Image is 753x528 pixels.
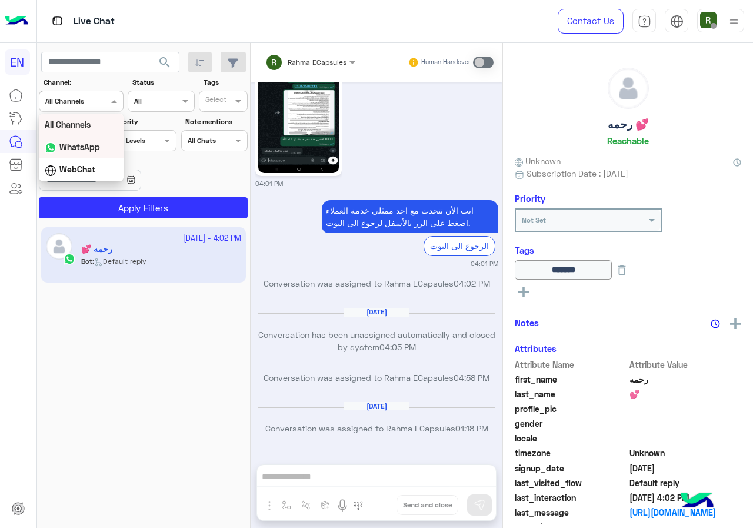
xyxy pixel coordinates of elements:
[607,135,649,146] h6: Reachable
[515,388,627,400] span: last_name
[730,318,741,329] img: add
[185,117,246,127] label: Note mentions
[629,477,742,489] span: Default reply
[258,30,339,173] img: 1293241735542049.jpg
[515,492,627,504] span: last_interaction
[454,278,490,288] span: 04:02 PM
[45,119,91,129] b: All Channels
[204,77,246,88] label: Tags
[515,477,627,489] span: last_visited_flow
[44,77,122,88] label: Channel:
[727,14,741,29] img: profile
[629,373,742,386] span: رحمه
[608,68,648,108] img: defaultAdmin.png
[322,200,498,233] p: 12/8/2025, 4:01 PM
[629,492,742,504] span: 2025-08-12T13:02:05.076Z
[700,12,717,28] img: userImage
[74,14,115,29] p: Live Chat
[59,142,100,152] b: WhatsApp
[515,432,627,444] span: locale
[5,9,28,34] img: Logo
[39,197,248,218] button: Apply Filters
[471,259,498,268] small: 04:01 PM
[39,114,124,181] ng-dropdown-panel: Options list
[344,402,409,410] h6: [DATE]
[638,15,651,28] img: tab
[558,9,624,34] a: Contact Us
[515,358,627,371] span: Attribute Name
[151,52,179,77] button: search
[629,417,742,430] span: null
[522,215,546,224] b: Not Set
[5,49,30,75] div: EN
[629,506,742,519] a: [URL][DOMAIN_NAME]
[515,417,627,430] span: gender
[255,371,498,384] p: Conversation was assigned to Rahma ECapsules
[515,506,627,519] span: last_message
[515,462,627,474] span: signup_date
[379,342,416,352] span: 04:05 PM
[677,481,718,522] img: hulul-logo.png
[45,142,56,154] img: WhatsApp
[255,277,498,290] p: Conversation was assigned to Rahma ECapsules
[670,15,684,28] img: tab
[255,179,283,188] small: 04:01 PM
[515,343,557,354] h6: Attributes
[527,167,628,180] span: Subscription Date : [DATE]
[515,447,627,459] span: timezone
[454,373,489,383] span: 04:58 PM
[397,495,458,515] button: Send and close
[515,403,627,415] span: profile_pic
[59,164,95,174] b: WebChat
[204,94,226,108] div: Select
[629,358,742,371] span: Attribute Value
[132,77,193,88] label: Status
[515,245,741,255] h6: Tags
[629,388,742,400] span: 💕
[50,14,65,28] img: tab
[255,328,498,354] p: Conversation has been unassigned automatically and closed by system
[632,9,656,34] a: tab
[629,462,742,474] span: 2024-03-09T14:54:01.384Z
[608,118,649,131] h5: رحمه 💕
[255,422,498,434] p: Conversation was assigned to Rahma ECapsules
[424,236,495,255] div: الرجوع الى البوت
[711,319,720,328] img: notes
[421,58,471,67] small: Human Handover
[629,432,742,444] span: null
[344,308,409,316] h6: [DATE]
[515,373,627,386] span: first_name
[515,155,561,167] span: Unknown
[629,447,742,459] span: Unknown
[515,317,539,328] h6: Notes
[455,423,488,433] span: 01:18 PM
[158,55,172,69] span: search
[45,165,56,177] img: WebChat
[515,193,545,204] h6: Priority
[288,58,346,67] span: Rahma ECapsules
[115,117,175,127] label: Priority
